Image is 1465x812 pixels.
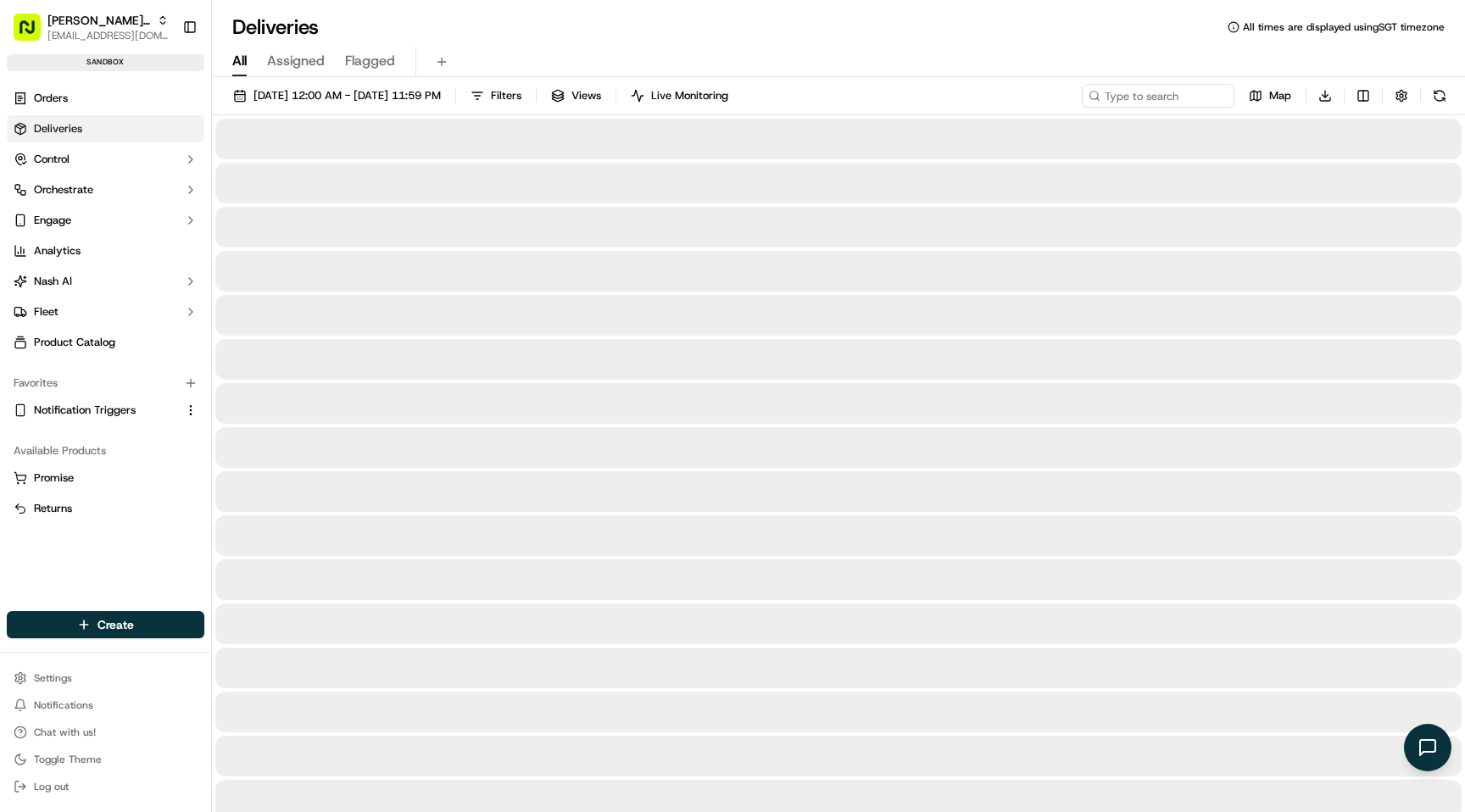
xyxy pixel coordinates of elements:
[47,29,169,42] button: [EMAIL_ADDRESS][DOMAIN_NAME]
[47,12,150,29] button: [PERSON_NAME] Org
[14,470,198,486] a: Promise
[7,666,204,690] button: Settings
[7,268,204,295] button: Nash AI
[267,51,325,71] span: Assigned
[7,207,204,234] button: Engage
[34,698,93,712] span: Notifications
[34,152,70,167] span: Control
[34,501,72,516] span: Returns
[1404,724,1451,771] button: Open chat
[7,54,204,71] div: sandbox
[34,243,81,259] span: Analytics
[1428,84,1451,108] button: Refresh
[7,7,175,47] button: [PERSON_NAME] Org[EMAIL_ADDRESS][DOMAIN_NAME]
[226,84,448,108] button: [DATE] 12:00 AM - [DATE] 11:59 PM
[34,274,72,289] span: Nash AI
[7,495,204,522] button: Returns
[34,753,102,766] span: Toggle Theme
[97,616,134,633] span: Create
[34,726,96,739] span: Chat with us!
[34,671,72,685] span: Settings
[232,14,319,41] h1: Deliveries
[1243,20,1445,34] span: All times are displayed using SGT timezone
[253,88,441,103] span: [DATE] 12:00 AM - [DATE] 11:59 PM
[7,176,204,203] button: Orchestrate
[34,470,74,486] span: Promise
[7,748,204,771] button: Toggle Theme
[7,397,204,424] button: Notification Triggers
[34,213,71,228] span: Engage
[571,88,601,103] span: Views
[345,51,395,71] span: Flagged
[14,501,198,516] a: Returns
[7,693,204,717] button: Notifications
[7,115,204,142] a: Deliveries
[7,437,204,464] div: Available Products
[34,335,115,350] span: Product Catalog
[7,298,204,325] button: Fleet
[34,304,58,320] span: Fleet
[543,84,609,108] button: Views
[34,121,82,136] span: Deliveries
[463,84,529,108] button: Filters
[7,85,204,112] a: Orders
[7,464,204,492] button: Promise
[34,403,136,418] span: Notification Triggers
[491,88,521,103] span: Filters
[232,51,247,71] span: All
[7,611,204,638] button: Create
[623,84,736,108] button: Live Monitoring
[34,91,68,106] span: Orders
[34,780,69,793] span: Log out
[1082,84,1234,108] input: Type to search
[7,146,204,173] button: Control
[14,403,177,418] a: Notification Triggers
[651,88,728,103] span: Live Monitoring
[7,370,204,397] div: Favorites
[34,182,93,197] span: Orchestrate
[1269,88,1291,103] span: Map
[1241,84,1299,108] button: Map
[7,775,204,798] button: Log out
[7,237,204,264] a: Analytics
[7,720,204,744] button: Chat with us!
[7,329,204,356] a: Product Catalog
